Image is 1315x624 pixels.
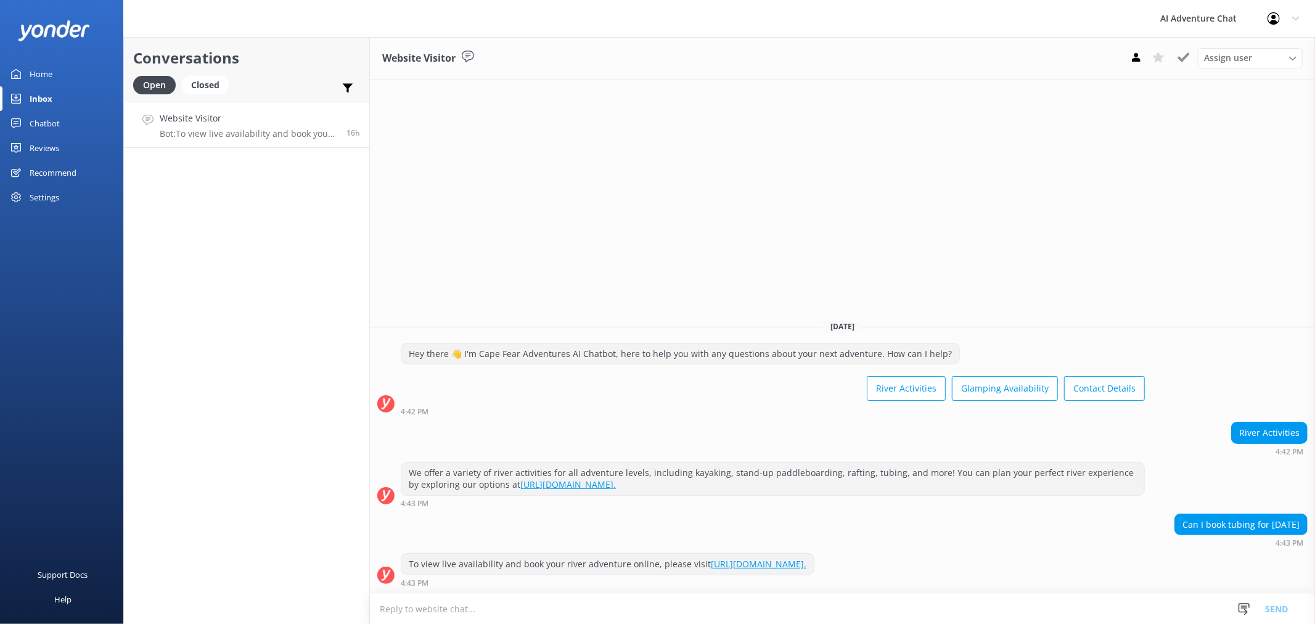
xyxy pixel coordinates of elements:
[1175,514,1307,535] div: Can I book tubing for [DATE]
[182,76,229,94] div: Closed
[18,20,89,41] img: yonder-white-logo.png
[160,112,337,125] h4: Website Visitor
[952,376,1058,401] button: Glamping Availability
[867,376,946,401] button: River Activities
[38,562,88,587] div: Support Docs
[346,128,360,138] span: 04:43pm 09-Aug-2025 (UTC -04:00) America/New_York
[30,62,52,86] div: Home
[30,185,59,210] div: Settings
[1276,448,1303,456] strong: 4:42 PM
[1276,540,1303,547] strong: 4:43 PM
[382,51,456,67] h3: Website Visitor
[124,102,369,148] a: Website VisitorBot:To view live availability and book your river adventure online, please visit [...
[401,578,814,587] div: 04:43pm 09-Aug-2025 (UTC -04:00) America/New_York
[133,76,176,94] div: Open
[401,407,1145,416] div: 04:42pm 09-Aug-2025 (UTC -04:00) America/New_York
[401,343,959,364] div: Hey there 👋 I'm Cape Fear Adventures AI Chatbot, here to help you with any questions about your n...
[133,46,360,70] h2: Conversations
[133,78,182,91] a: Open
[30,160,76,185] div: Recommend
[401,500,428,507] strong: 4:43 PM
[823,321,862,332] span: [DATE]
[401,554,814,575] div: To view live availability and book your river adventure online, please visit
[30,111,60,136] div: Chatbot
[30,86,52,111] div: Inbox
[520,478,616,490] a: [URL][DOMAIN_NAME].
[1174,538,1308,547] div: 04:43pm 09-Aug-2025 (UTC -04:00) America/New_York
[401,499,1145,507] div: 04:43pm 09-Aug-2025 (UTC -04:00) America/New_York
[711,558,806,570] a: [URL][DOMAIN_NAME].
[401,462,1144,495] div: We offer a variety of river activities for all adventure levels, including kayaking, stand-up pad...
[401,580,428,587] strong: 4:43 PM
[1231,447,1308,456] div: 04:42pm 09-Aug-2025 (UTC -04:00) America/New_York
[160,128,337,139] p: Bot: To view live availability and book your river adventure online, please visit [URL][DOMAIN_NA...
[1198,48,1303,68] div: Assign User
[1204,51,1252,65] span: Assign user
[1232,422,1307,443] div: River Activities
[54,587,72,612] div: Help
[30,136,59,160] div: Reviews
[401,408,428,416] strong: 4:42 PM
[182,78,235,91] a: Closed
[1064,376,1145,401] button: Contact Details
